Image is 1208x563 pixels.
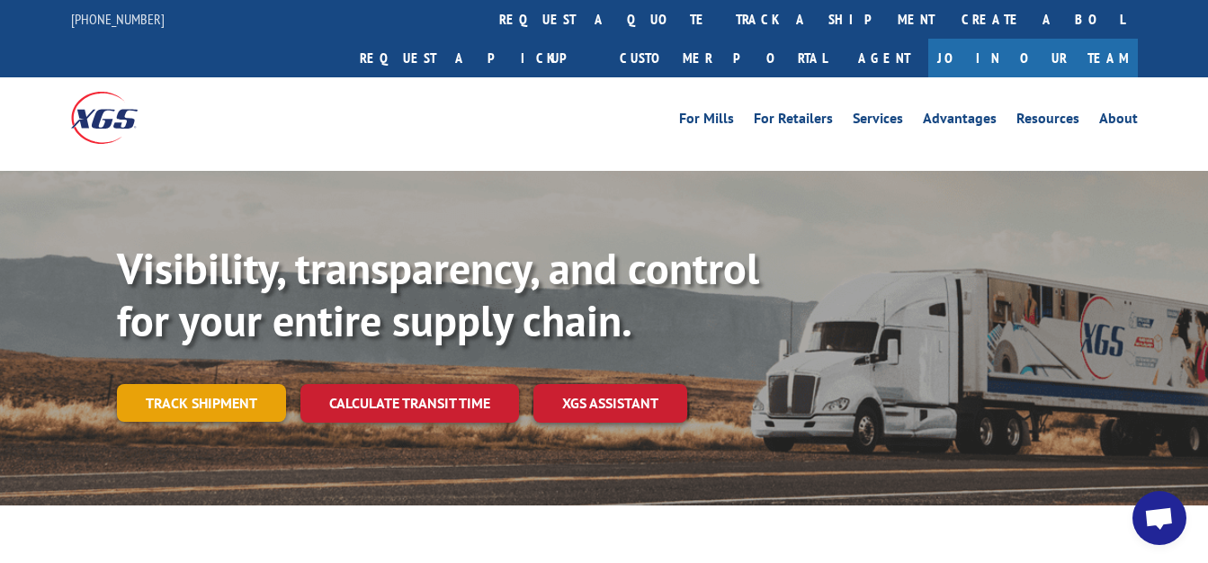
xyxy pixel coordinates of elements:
[754,112,833,131] a: For Retailers
[923,112,997,131] a: Advantages
[346,39,606,77] a: Request a pickup
[606,39,840,77] a: Customer Portal
[1132,491,1186,545] div: Open chat
[117,240,759,348] b: Visibility, transparency, and control for your entire supply chain.
[71,10,165,28] a: [PHONE_NUMBER]
[533,384,687,423] a: XGS ASSISTANT
[928,39,1138,77] a: Join Our Team
[679,112,734,131] a: For Mills
[853,112,903,131] a: Services
[1016,112,1079,131] a: Resources
[300,384,519,423] a: Calculate transit time
[117,384,286,422] a: Track shipment
[840,39,928,77] a: Agent
[1099,112,1138,131] a: About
